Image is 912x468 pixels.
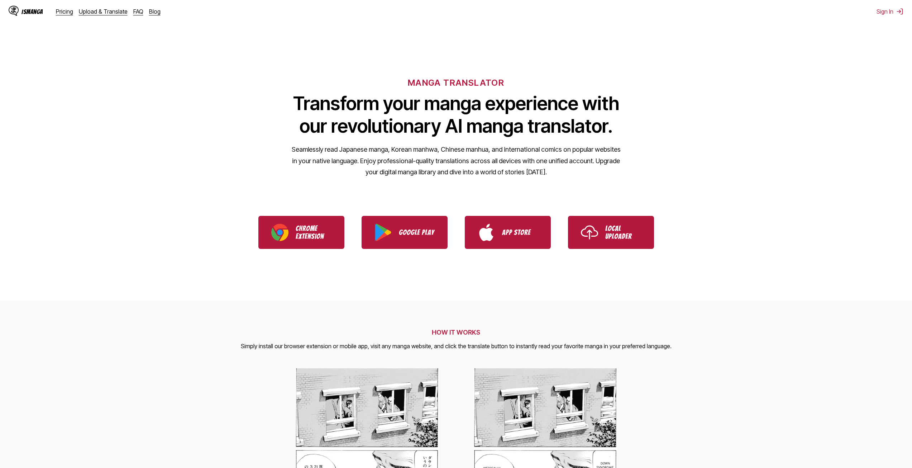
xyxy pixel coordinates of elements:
button: Sign In [877,8,903,15]
div: IsManga [22,8,43,15]
a: Use IsManga Local Uploader [568,216,654,249]
a: Download IsManga from App Store [465,216,551,249]
img: Sign out [896,8,903,15]
h6: MANGA TRANSLATOR [408,77,504,88]
p: Local Uploader [605,224,641,240]
a: Download IsManga Chrome Extension [258,216,344,249]
h1: Transform your manga experience with our revolutionary AI manga translator. [291,92,621,137]
p: Seamlessly read Japanese manga, Korean manhwa, Chinese manhua, and international comics on popula... [291,144,621,178]
img: Google Play logo [374,224,392,241]
a: FAQ [133,8,143,15]
img: Upload icon [581,224,598,241]
a: Blog [149,8,161,15]
a: IsManga LogoIsManga [9,6,56,17]
p: App Store [502,228,538,236]
a: Upload & Translate [79,8,128,15]
img: IsManga Logo [9,6,19,16]
a: Download IsManga from Google Play [362,216,448,249]
img: App Store logo [478,224,495,241]
p: Google Play [399,228,435,236]
h2: HOW IT WORKS [241,328,672,336]
a: Pricing [56,8,73,15]
p: Chrome Extension [296,224,331,240]
p: Simply install our browser extension or mobile app, visit any manga website, and click the transl... [241,342,672,351]
img: Chrome logo [271,224,288,241]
